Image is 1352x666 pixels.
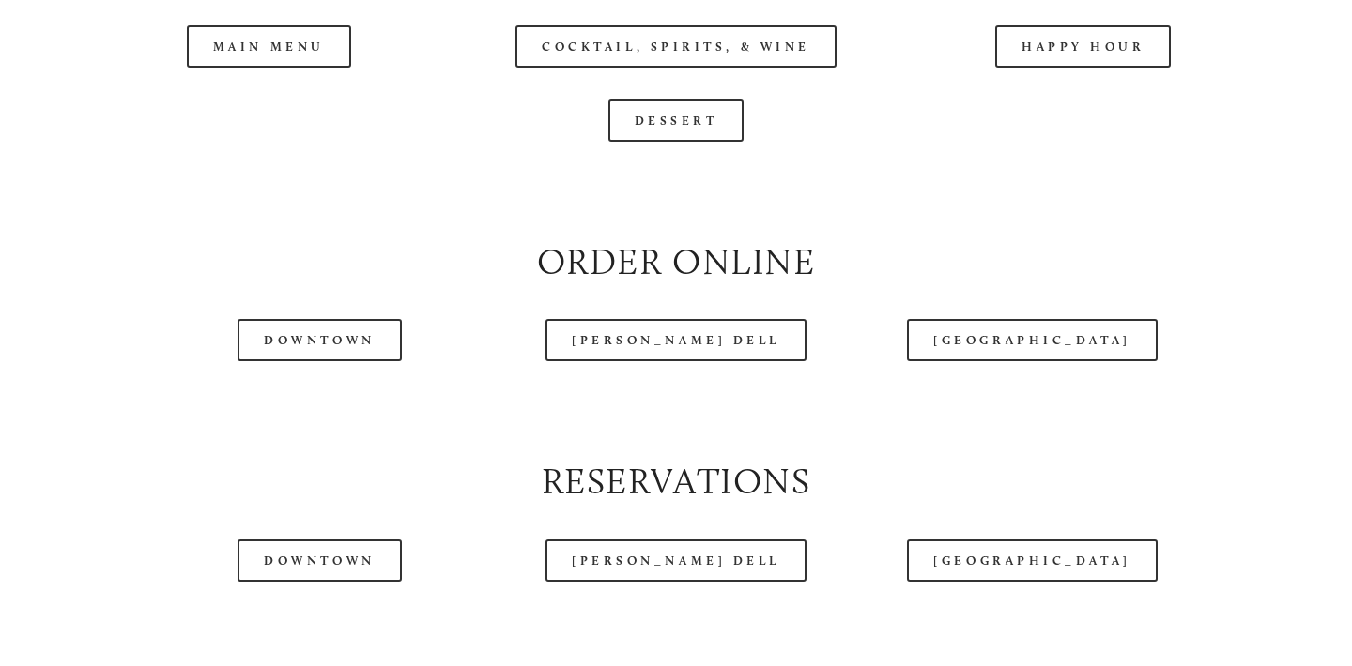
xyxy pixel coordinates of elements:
a: [PERSON_NAME] Dell [545,319,807,361]
a: Downtown [238,319,401,361]
a: Downtown [238,539,401,582]
a: [GEOGRAPHIC_DATA] [907,319,1157,361]
h2: Reservations [81,457,1270,507]
h2: Order Online [81,237,1270,288]
a: [GEOGRAPHIC_DATA] [907,539,1157,582]
a: [PERSON_NAME] Dell [545,539,807,582]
